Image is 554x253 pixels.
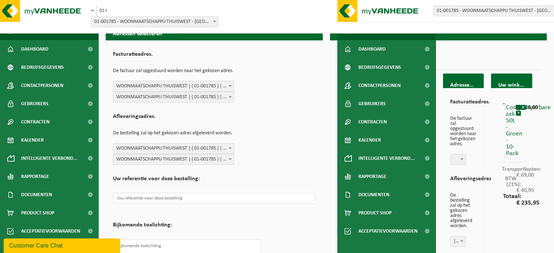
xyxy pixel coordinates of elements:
p: De bestelling zal op het gekozen adres afgeleverd worden. [450,189,477,232]
span: 01-001785 - WOONMAATSCHAPPIJ THUISWEST - ROESELARE [91,17,218,27]
div: BTW (21%): [498,172,525,187]
a: Rapportage [337,167,436,186]
p: De factuur zal opgestuurd worden naar het gekozen adres. [113,65,315,77]
span: Kalender [358,131,381,149]
span: Intelligente verbond... [358,149,415,167]
img: 01-001001 [502,101,506,105]
h2: Afleveringsadres. [113,114,315,123]
h2: Facturatieadres. [450,99,477,109]
a: Kalender [337,131,436,149]
span: 01-001785 - WOONMAATSCHAPPIJ THUISWEST - ROESELARE [96,5,97,16]
div: Transportkosten: [498,163,525,172]
span: Gebruikers [358,95,386,113]
div: € 126,00 [517,101,520,110]
span: WOONMAATSCHAPPIJ THUISWEST | ( 01-001785 ) | GROENESTRAAT 224, 8800 ROESELARE | 0405.553.535 [113,92,234,102]
span: WOONMAATSCHAPPIJ THUISWEST | ( 01-001785 ) | GROENESTRAAT 224, 8800 ROESELARE | 0405.553.535 [113,81,234,91]
span: WOONMAATSCHAPPIJ THUISWEST | ( 01-001785 ) | GROENESTRAAT 224, 8800 ROESELARE | 0405.553.535 [113,81,234,92]
span: Product Shop [21,204,54,222]
span: WOONMAATSCHAPPIJ THUISWEST | ( 01-001785 ) | GROENESTRAAT 224, 8800 ROESELARE | 0405.553.535 [113,154,234,165]
a: Bedrijfsgegevens [337,58,436,76]
span: Acceptatievoorwaarden [358,222,417,240]
span: Rapportage [21,167,49,186]
span: 01-001785 - WOONMAATSCHAPPIJ THUISWEST - ROESELARE [97,6,107,16]
h2: Bijkomende toelichting: [113,222,172,232]
span: Contracten [358,113,387,131]
a: Gebruikers [337,95,436,113]
input: Uw referentie voor deze bestelling [113,193,315,204]
span: 01-001785 - WOONMAATSCHAPPIJ THUISWEST - ROESELARE [91,16,219,27]
button: x [520,105,526,110]
p: De bestelling zal op het gekozen adres afgeleverd worden. [113,127,315,139]
a: Intelligente verbond... [337,149,436,167]
span: Acceptatievoorwaarden [21,222,80,240]
a: Contracten [337,113,436,131]
p: De factuur zal opgestuurd worden naar het gekozen adres. [450,112,477,150]
a: Acceptatievoorwaarden [337,222,436,240]
iframe: chat widget [4,237,122,253]
span: Intelligente verbond... [21,149,78,167]
span: Product Shop [358,204,392,222]
span: WOONMAATSCHAPPIJ THUISWEST | ( 01-001785 ) | GROENESTRAAT 224, 8800 ROESELARE | 0405.553.535 [113,143,234,154]
h2: Uw winkelmandje [491,77,532,94]
h2: Adressen selecteren [443,77,484,94]
a: Product Shop [337,204,436,222]
span: Kalender [21,131,44,149]
a: Contactpersonen [337,76,436,95]
span: Dashboard [21,40,48,58]
button: - [516,105,521,110]
div: Totaal: [498,187,525,200]
span: Bedrijfsgegevens [358,58,401,76]
span: Contactpersonen [358,76,401,95]
span: € 69,00 [516,172,521,178]
h2: Uw referentie voor deze bestelling: [113,176,315,186]
h2: Afleveringsadres. [450,176,477,186]
span: € 40,95 [516,187,521,193]
div: Composteerbare zak 50L - Groen - 10-Pack [506,101,515,157]
span: Gebruikers [21,95,48,113]
span: Documenten [358,186,389,204]
button: + [516,111,521,116]
span: WOONMAATSCHAPPIJ THUISWEST | ( 01-001785 ) | GROENESTRAAT 224, 8800 ROESELARE | 0405.553.535 [113,92,234,103]
span: Contactpersonen [21,76,63,95]
span: Dashboard [358,40,386,58]
h2: Facturatieadres. [113,51,315,61]
span: Documenten [21,186,52,204]
a: Documenten [337,186,436,204]
span: | ( ) | , [451,236,466,246]
a: Dashboard [337,40,436,58]
div: 21 [515,101,516,110]
span: Bedrijfsgegevens [21,58,64,76]
span: € 235,95 [516,200,521,206]
span: Contracten [21,113,50,131]
span: | ( ) | , [450,236,466,247]
span: Rapportage [358,167,386,186]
